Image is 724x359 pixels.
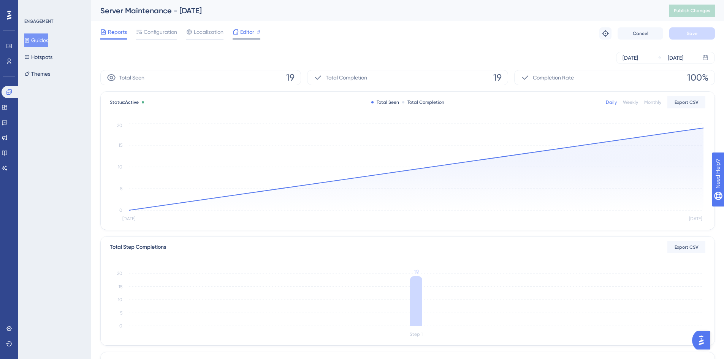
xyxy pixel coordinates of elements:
div: [DATE] [668,53,683,62]
span: Localization [194,27,223,37]
button: Cancel [618,27,663,40]
tspan: 0 [119,208,122,213]
tspan: 10 [118,297,122,302]
iframe: UserGuiding AI Assistant Launcher [692,329,715,352]
button: Guides [24,33,48,47]
tspan: 5 [120,310,122,316]
span: Editor [240,27,254,37]
span: Configuration [144,27,177,37]
tspan: [DATE] [689,216,702,221]
span: Export CSV [675,99,699,105]
tspan: 0 [119,323,122,329]
span: 100% [687,71,708,84]
span: Publish Changes [674,8,710,14]
tspan: 15 [119,284,122,289]
tspan: 15 [119,143,122,148]
span: Total Completion [326,73,367,82]
span: Status: [110,99,139,105]
span: Save [687,30,697,37]
tspan: Step 1 [410,332,423,337]
div: Server Maintenance - [DATE] [100,5,650,16]
span: Completion Rate [533,73,574,82]
div: Total Completion [402,99,444,105]
button: Export CSV [667,241,705,253]
span: Export CSV [675,244,699,250]
span: 19 [493,71,502,84]
tspan: [DATE] [122,216,135,221]
div: Total Seen [371,99,399,105]
tspan: 5 [120,186,122,191]
button: Hotspots [24,50,52,64]
div: Monthly [644,99,661,105]
div: ENGAGEMENT [24,18,53,24]
tspan: 19 [414,268,419,276]
span: Active [125,100,139,105]
tspan: 10 [118,164,122,170]
div: Weekly [623,99,638,105]
span: Total Seen [119,73,144,82]
span: Need Help? [18,2,48,11]
button: Publish Changes [669,5,715,17]
span: Cancel [633,30,648,37]
button: Save [669,27,715,40]
tspan: 20 [117,271,122,276]
div: Total Step Completions [110,243,166,252]
button: Themes [24,67,50,81]
div: Daily [606,99,617,105]
span: 19 [286,71,295,84]
button: Export CSV [667,96,705,108]
div: [DATE] [623,53,638,62]
tspan: 20 [117,123,122,128]
span: Reports [108,27,127,37]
